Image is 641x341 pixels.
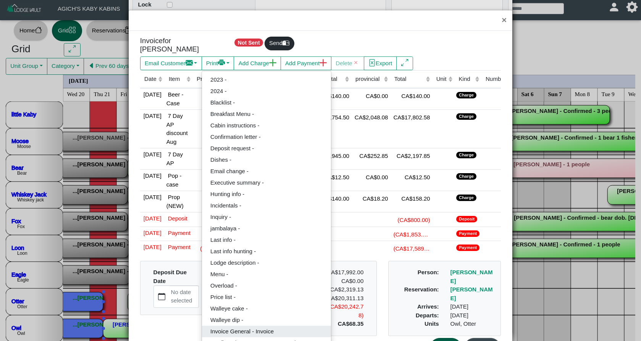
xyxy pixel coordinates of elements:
[166,242,191,250] span: Payment
[320,302,369,320] div: (CA$20,242.78)
[394,75,424,84] div: Total
[194,243,246,253] div: (CA$17,589.14)
[202,257,331,269] a: Lodge description -
[166,214,187,222] span: Deposit
[202,85,331,97] a: 2024 -
[166,171,182,188] span: Pop - case
[320,277,369,286] div: CA$0.00
[368,59,376,66] svg: file excel
[202,314,331,326] a: Walleye dip -
[320,59,327,66] svg: plus lg
[202,120,331,131] a: Cabin instructions -
[486,75,506,84] div: Number
[202,303,331,314] a: Walleye cake -
[142,242,161,250] span: [DATE]
[202,108,331,120] a: Breakfast Menu -
[392,193,430,203] div: CA$158.20
[417,303,439,310] b: Arrives:
[202,223,331,234] a: jambalaya -
[331,56,364,70] button: Deletex
[166,150,183,166] span: 7 Day AP
[234,39,263,47] span: Not Sent
[140,37,222,54] h5: Invoice
[142,111,161,119] span: [DATE]
[418,269,439,275] b: Person:
[396,56,413,70] button: arrows angle expand
[401,59,408,66] svg: arrows angle expand
[459,75,473,84] div: Kind
[197,75,240,84] div: Pre Tax
[392,214,430,225] div: (CA$800.00)
[202,188,331,200] a: Hunting info -
[202,97,331,108] a: Blacklist -
[416,312,439,318] b: Departs:
[202,56,234,70] button: Printprinter fill
[166,90,184,106] span: Beer - Case
[166,192,184,209] span: Prop (NEW)
[450,269,493,284] a: [PERSON_NAME]
[202,211,331,223] a: Inquiry -
[445,302,499,311] div: [DATE]
[450,286,493,301] a: [PERSON_NAME]
[202,74,331,85] a: 2023 -
[445,311,499,320] div: [DATE]
[283,39,290,47] svg: mailbox2
[269,59,276,66] svg: plus lg
[392,243,430,253] div: (CA$17,589.14)
[153,269,187,284] b: Deposit Due Date
[202,131,331,143] a: Confirmation letter -
[353,172,388,182] div: CA$0.00
[327,269,363,275] span: CA$17,992.00
[496,10,512,31] button: Close
[404,286,439,293] b: Reservation:
[392,229,430,239] div: (CA$1,853.64)
[170,286,199,307] label: No date selected
[202,326,331,337] a: Invoice General - Invoice
[364,56,397,70] button: file excelExport
[281,56,331,70] button: Add Paymentplus lg
[218,59,225,66] svg: printer fill
[392,112,430,122] div: CA$17,802.58
[194,112,246,122] div: CA$1,750.50
[186,59,193,66] svg: envelope fill
[355,75,382,84] div: provincial
[194,193,246,203] div: CA$140.00
[353,150,388,161] div: CA$252.85
[202,200,331,211] a: Incidentals -
[202,143,331,154] a: Deposit request -
[194,90,246,101] div: CA$70.00
[144,75,157,84] div: Date
[202,291,331,303] a: Price list -
[445,320,499,328] div: Owl, Otter
[320,294,369,303] div: CA$20,311.13
[158,293,165,300] svg: calendar
[154,286,170,307] button: calendar
[353,90,388,101] div: CA$0.00
[265,37,294,50] button: Sendmailbox2
[202,166,331,177] a: Email change -
[166,111,188,145] span: 7 Day AP discount Aug
[194,172,246,182] div: CA$25.00
[202,234,331,246] a: Last info -
[202,154,331,166] a: Dishes -
[142,192,161,200] span: [DATE]
[194,214,246,225] div: (CA$800.00)
[338,320,364,327] b: CA$68.35
[353,112,388,122] div: CA$2,048.08
[169,75,184,84] div: Item
[194,229,246,239] div: (CA$1,853.64)
[142,90,161,98] span: [DATE]
[194,150,246,161] div: CA$1,945.00
[140,37,199,53] span: for [PERSON_NAME]
[202,177,331,188] a: Executive summary -
[142,150,161,158] span: [DATE]
[140,56,202,70] button: Email Customerenvelope fill
[392,90,430,101] div: CA$140.00
[166,228,191,236] span: Payment
[353,193,388,203] div: CA$18.20
[234,56,281,70] button: Add Chargeplus lg
[436,75,447,84] div: Unit
[202,246,331,257] a: Last info hunting -
[202,269,331,280] a: Menu -
[202,280,331,291] a: Overload -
